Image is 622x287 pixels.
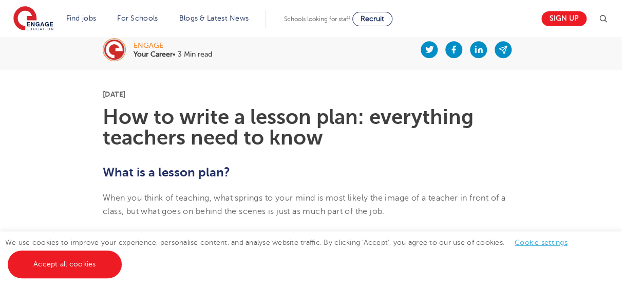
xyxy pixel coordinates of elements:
[179,14,249,22] a: Blogs & Latest News
[66,14,97,22] a: Find jobs
[515,239,568,246] a: Cookie settings
[103,91,520,98] p: [DATE]
[134,42,212,49] div: engage
[134,51,212,58] p: • 3 Min read
[103,165,230,180] span: What is a lesson plan?
[541,11,587,26] a: Sign up
[8,250,122,278] a: Accept all cookies
[352,12,392,26] a: Recruit
[13,6,53,32] img: Engage Education
[361,15,384,23] span: Recruit
[117,14,158,22] a: For Schools
[103,107,520,148] h1: How to write a lesson plan: everything teachers need to know
[284,15,350,23] span: Schools looking for staff
[5,239,578,268] span: We use cookies to improve your experience, personalise content, and analyse website traffic. By c...
[134,50,173,58] b: Your Career
[103,193,505,216] span: When you think of teaching, what springs to your mind is most likely the image of a teacher in fr...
